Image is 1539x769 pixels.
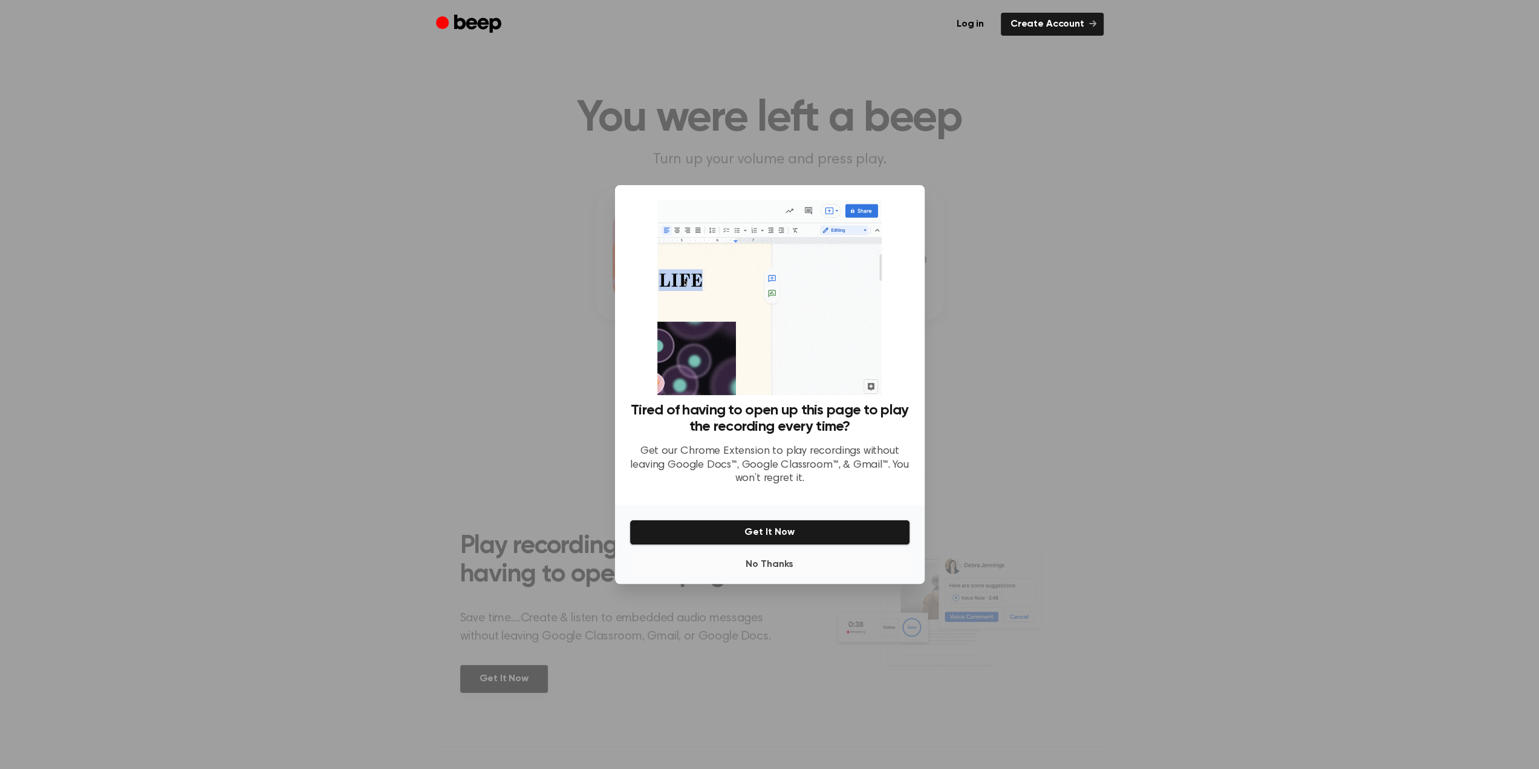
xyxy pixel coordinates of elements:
a: Log in [947,13,994,36]
a: Beep [436,13,504,36]
a: Create Account [1001,13,1104,36]
p: Get our Chrome Extension to play recordings without leaving Google Docs™, Google Classroom™, & Gm... [630,445,910,486]
img: Beep extension in action [657,200,882,395]
h3: Tired of having to open up this page to play the recording every time? [630,402,910,435]
button: No Thanks [630,552,910,577]
button: Get It Now [630,520,910,545]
